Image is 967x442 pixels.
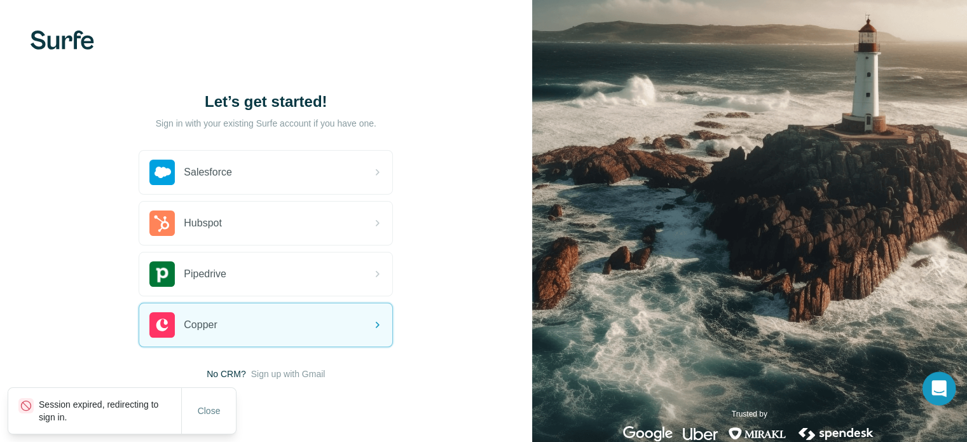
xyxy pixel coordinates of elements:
img: copper's logo [149,312,175,338]
span: Pipedrive [184,266,226,282]
span: Copper [184,317,217,333]
h1: Let’s get started! [139,92,393,112]
p: Sign in with your existing Surfe account if you have one. [156,117,376,130]
img: salesforce's logo [149,160,175,185]
span: Salesforce [184,165,232,180]
img: spendesk's logo [797,426,875,441]
img: google's logo [623,426,673,441]
p: Trusted by [732,408,767,420]
span: Hubspot [184,216,222,231]
span: Close [198,404,221,417]
img: hubspot's logo [149,211,175,236]
p: Session expired, redirecting to sign in. [39,398,181,424]
button: Sign up with Gmail [251,368,326,380]
img: Surfe's logo [31,31,94,50]
span: No CRM? [207,368,245,380]
button: Close [189,399,230,422]
img: pipedrive's logo [149,261,175,287]
div: Open Intercom Messenger [922,372,956,406]
img: uber's logo [683,426,718,441]
img: mirakl's logo [728,426,786,441]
